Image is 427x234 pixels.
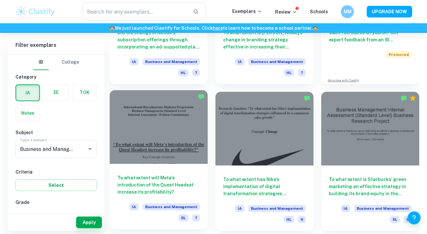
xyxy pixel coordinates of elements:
button: Open [85,144,94,154]
span: Promoted [386,51,412,58]
button: Apply [76,217,102,228]
a: To what extent will Meta’s introduction of the Quest Headset increase its profitability?IABusines... [110,92,208,231]
span: IA [129,203,139,210]
span: Business and Management [143,203,200,210]
a: Schools [310,9,328,14]
button: TOK [73,85,96,100]
div: Premium [410,95,416,101]
span: IA [235,205,244,212]
img: Marked [198,93,204,100]
span: 7 [192,214,200,221]
span: HL [284,216,294,223]
h6: Filter exemplars [8,36,104,54]
button: Notes [16,105,40,121]
span: HL [178,69,188,76]
span: SL [390,216,400,223]
span: SL [178,214,188,221]
span: IA [129,58,139,65]
h6: Want full marks on your IA ? Get expert feedback from an IB examiner! [329,29,412,43]
span: 6 [298,216,306,223]
h6: To what extent is [PERSON_NAME]’s change in branding strategy effective in increasing their profi... [223,29,306,50]
h6: Grade [15,199,97,206]
span: IA [235,58,244,65]
span: IA [341,205,350,212]
img: Marked [304,95,310,101]
p: Review [275,8,297,16]
button: Help and Feedback [408,211,421,224]
span: 🏫 [109,26,115,31]
img: Clastify logo [15,5,56,18]
button: Select [15,179,97,191]
button: EE [44,85,68,100]
p: Exemplars [232,8,262,15]
a: To what extent is Starbucks’ green marketing an effective strategy in building its brand equity i... [321,92,419,231]
h6: MM [344,8,351,15]
input: Search for any exemplars... [82,3,188,21]
h6: Subject [15,129,97,136]
span: HL [284,69,294,76]
span: Business and Management [248,58,306,65]
a: Advertise with Clastify [328,78,359,83]
div: Filter type choice [33,55,79,70]
h6: To what extent will Meta’s introduction of the Quest Headset increase its profitability? [117,174,200,196]
span: 6 [404,216,412,223]
span: Business and Management [143,58,200,65]
label: Type a subject [20,137,47,143]
img: Marked [401,95,407,101]
button: College [62,55,79,70]
span: 7 [192,69,200,76]
h6: Did the change in Netflix's subscription offerings through incorporating an ad-supported plan con... [117,29,200,50]
span: Business and Management [248,205,306,212]
button: IA [16,85,39,101]
h6: Category [15,73,97,80]
h6: Criteria [15,168,97,175]
a: here [213,26,223,31]
span: 7 [298,69,306,76]
a: To what extent has Nike's implementation of digital transformation strategies influenced its e-co... [215,92,313,231]
button: MM [341,5,354,18]
span: Business and Management [354,205,412,212]
h6: To what extent has Nike's implementation of digital transformation strategies influenced its e-co... [223,176,306,197]
h6: We just launched Clastify for Schools. Click to learn how to become a school partner. [1,25,426,32]
button: UPGRADE NOW [367,6,412,17]
span: 🏫 [313,26,318,31]
button: IB [33,55,49,70]
h6: To what extent is Starbucks’ green marketing an effective strategy in building its brand equity i... [329,176,412,197]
